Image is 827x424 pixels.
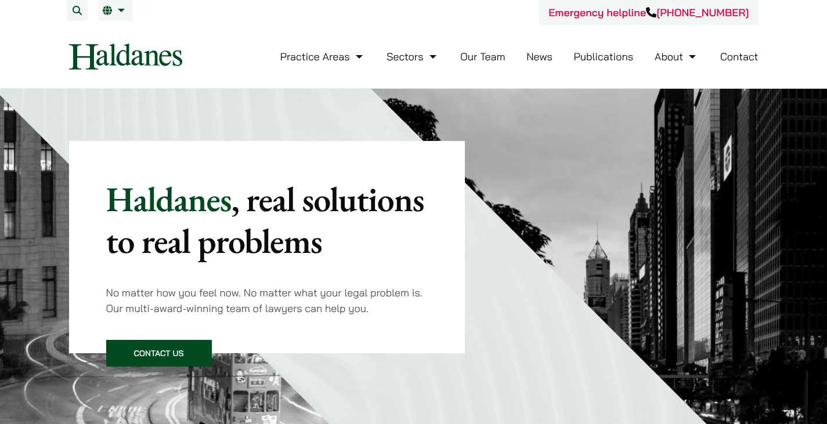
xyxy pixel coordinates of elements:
[103,6,128,15] a: EN
[106,285,428,316] p: No matter how you feel now. No matter what your legal problem is. Our multi-award-winning team of...
[106,176,424,263] mark: , real solutions to real problems
[720,50,759,63] a: Contact
[460,50,505,63] a: Our Team
[387,50,439,63] a: Sectors
[655,50,699,63] a: About
[548,6,749,19] a: Emergency helpline[PHONE_NUMBER]
[574,50,634,63] a: Publications
[106,340,212,367] a: Contact Us
[106,178,428,262] p: Haldanes
[69,44,182,70] img: Logo of Haldanes
[280,50,366,63] a: Practice Areas
[526,50,552,63] a: News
